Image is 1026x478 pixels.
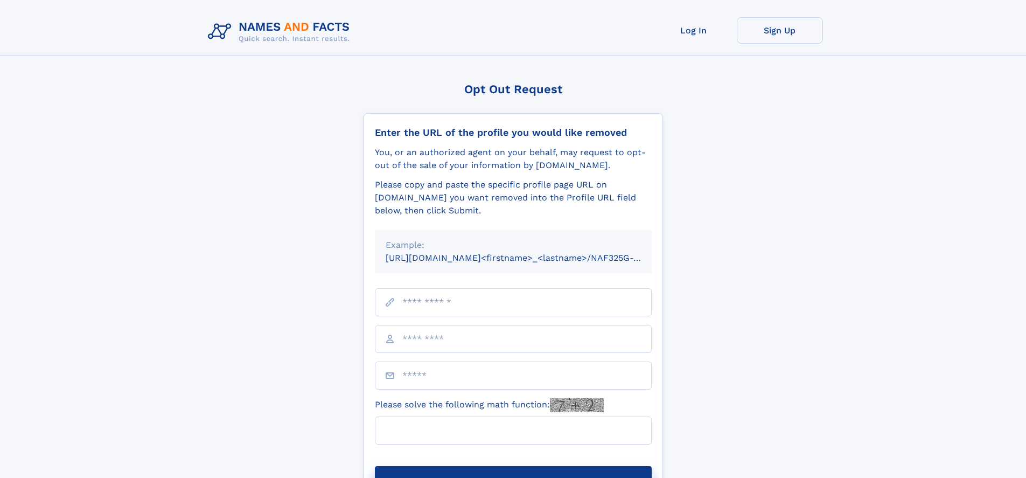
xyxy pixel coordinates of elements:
[375,398,604,412] label: Please solve the following math function:
[737,17,823,44] a: Sign Up
[375,146,652,172] div: You, or an authorized agent on your behalf, may request to opt-out of the sale of your informatio...
[375,178,652,217] div: Please copy and paste the specific profile page URL on [DOMAIN_NAME] you want removed into the Pr...
[386,239,641,252] div: Example:
[364,82,663,96] div: Opt Out Request
[375,127,652,138] div: Enter the URL of the profile you would like removed
[204,17,359,46] img: Logo Names and Facts
[651,17,737,44] a: Log In
[386,253,672,263] small: [URL][DOMAIN_NAME]<firstname>_<lastname>/NAF325G-xxxxxxxx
